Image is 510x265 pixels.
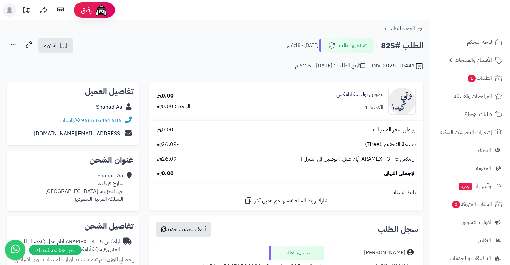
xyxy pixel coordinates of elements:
span: أدوات التسويق [461,217,491,227]
a: المدونة [435,160,506,176]
a: التقارير [435,232,506,248]
a: إشعارات التحويلات البنكية [435,124,506,140]
span: ( شركة أرامكس ) [72,245,105,253]
span: -26.09 [157,141,179,148]
a: العودة للطلبات [385,24,423,33]
span: 26.09 [157,155,177,163]
a: أدوات التسويق [435,214,506,230]
div: تاريخ الطلب : [DATE] - 6:15 م [295,62,365,70]
button: أضف تحديث جديد [156,222,211,237]
span: إشعارات التحويلات البنكية [440,127,492,137]
a: لوحة التحكم [435,34,506,50]
div: 0.00 [157,92,174,100]
span: الفاتورة [44,41,58,50]
strong: إجمالي الوزن: [105,255,134,264]
div: INV-2025-00441 [371,62,423,70]
span: رفيق [81,6,92,14]
span: جديد [459,183,472,190]
a: الطلبات1 [435,70,506,86]
div: تم تجهيز الطلب [269,246,324,260]
span: العودة للطلبات [385,24,415,33]
small: [DATE] - 6:18 م [287,42,318,49]
span: السلات المتروكة [451,199,492,209]
img: logo-2.png [464,5,504,19]
span: المدونة [476,163,491,173]
div: Shahad Aa شارع قرطبه، حي الجزيره، [GEOGRAPHIC_DATA] المملكة العربية السعودية [45,172,123,203]
a: [EMAIL_ADDRESS][DOMAIN_NAME] [34,129,122,138]
img: no_image-90x90.png [389,88,415,115]
span: 0.00 [157,170,174,177]
span: التقارير [478,235,491,245]
a: تصوير , بوليصة ارامكس [336,91,383,99]
img: ai-face.png [94,3,108,17]
a: Shahad Aa [96,103,122,111]
span: إجمالي سعر المنتجات [373,126,416,134]
button: تم تجهيز الطلب [319,38,374,53]
a: الفاتورة [38,38,73,53]
div: الوحدة: 0.00 [157,103,190,110]
div: ارامكس ARAMEX - 3 - 5 أيام عمل ( توصيل الى المنزل ) [12,238,120,253]
span: الإجمالي النهائي [384,170,416,177]
a: المراجعات والأسئلة [435,88,506,104]
a: وآتس آبجديد [435,178,506,194]
div: الكمية: 1 [365,104,383,112]
span: العملاء [478,145,491,155]
span: الطلبات [467,73,492,83]
h2: تفاصيل الشحن [12,222,134,230]
h3: سجل الطلب [377,225,418,233]
div: رابط السلة [152,189,421,196]
span: ارامكس ARAMEX - 3 - 5 أيام عمل ( توصيل الى المنزل ) [301,155,416,163]
a: العملاء [435,142,506,158]
span: 0 [452,201,460,208]
span: شارك رابط السلة نفسها مع عميل آخر [254,197,328,205]
span: التطبيقات والخدمات [450,253,491,263]
span: المراجعات والأسئلة [454,91,492,101]
h2: تفاصيل العميل [12,87,134,95]
h2: الطلب #825 [381,39,423,53]
span: لوحة التحكم [467,37,492,47]
div: [PERSON_NAME] [364,249,405,257]
a: شارك رابط السلة نفسها مع عميل آخر [244,196,328,205]
a: 966536491686 [81,116,122,124]
span: طلبات الإرجاع [464,109,492,119]
a: طلبات الإرجاع [435,106,506,122]
span: 1 [468,75,476,82]
span: وآتس آب [458,181,491,191]
a: تحديثات المنصة [18,3,35,19]
h2: عنوان الشحن [12,156,134,164]
span: 0.00 [157,126,173,134]
a: السلات المتروكة0 [435,196,506,212]
a: واتساب [59,116,80,124]
span: قسيمة التخفيض(Tfree) [365,141,416,148]
span: الأقسام والمنتجات [455,55,492,65]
